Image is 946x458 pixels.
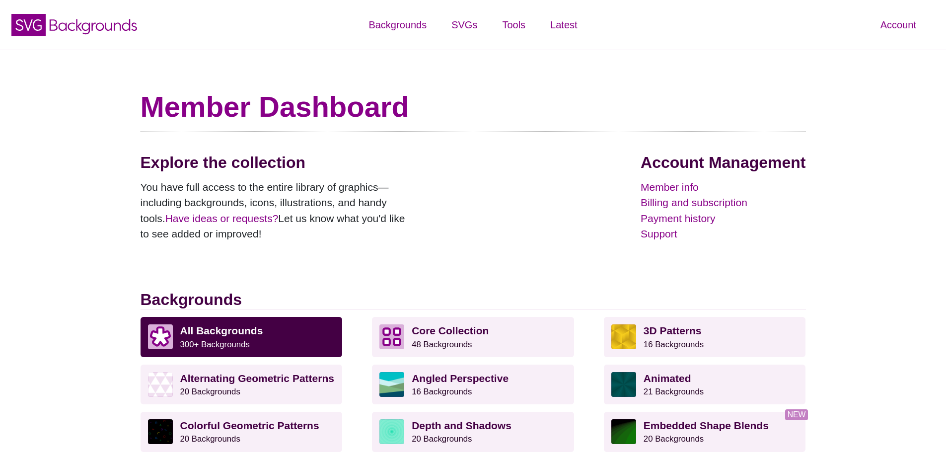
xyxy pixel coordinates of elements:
[356,10,439,40] a: Backgrounds
[611,372,636,397] img: green rave light effect animated background
[141,317,343,357] a: All Backgrounds 300+ Backgrounds
[379,419,404,444] img: green layered rings within rings
[644,434,704,444] small: 20 Backgrounds
[644,325,702,336] strong: 3D Patterns
[604,412,806,452] a: Embedded Shape Blends20 Backgrounds
[165,213,279,224] a: Have ideas or requests?
[611,419,636,444] img: green to black rings rippling away from corner
[180,373,334,384] strong: Alternating Geometric Patterns
[412,387,472,396] small: 16 Backgrounds
[180,340,250,349] small: 300+ Backgrounds
[141,412,343,452] a: Colorful Geometric Patterns20 Backgrounds
[180,420,319,431] strong: Colorful Geometric Patterns
[644,340,704,349] small: 16 Backgrounds
[641,153,805,172] h2: Account Management
[644,373,691,384] strong: Animated
[141,290,806,309] h2: Backgrounds
[644,387,704,396] small: 21 Backgrounds
[379,372,404,397] img: abstract landscape with sky mountains and water
[439,10,490,40] a: SVGs
[141,365,343,404] a: Alternating Geometric Patterns20 Backgrounds
[644,420,769,431] strong: Embedded Shape Blends
[490,10,538,40] a: Tools
[372,317,574,357] a: Core Collection 48 Backgrounds
[641,211,805,227] a: Payment history
[412,325,489,336] strong: Core Collection
[538,10,589,40] a: Latest
[372,365,574,404] a: Angled Perspective16 Backgrounds
[141,153,414,172] h2: Explore the collection
[412,340,472,349] small: 48 Backgrounds
[641,226,805,242] a: Support
[180,434,240,444] small: 20 Backgrounds
[148,372,173,397] img: light purple and white alternating triangle pattern
[604,317,806,357] a: 3D Patterns16 Backgrounds
[372,412,574,452] a: Depth and Shadows20 Backgrounds
[180,387,240,396] small: 20 Backgrounds
[141,89,806,124] h1: Member Dashboard
[641,179,805,195] a: Member info
[641,195,805,211] a: Billing and subscription
[412,420,511,431] strong: Depth and Shadows
[412,373,509,384] strong: Angled Perspective
[611,324,636,349] img: fancy golden cube pattern
[148,419,173,444] img: a rainbow pattern of outlined geometric shapes
[604,365,806,404] a: Animated21 Backgrounds
[868,10,929,40] a: Account
[180,325,263,336] strong: All Backgrounds
[141,179,414,242] p: You have full access to the entire library of graphics—including backgrounds, icons, illustration...
[412,434,472,444] small: 20 Backgrounds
